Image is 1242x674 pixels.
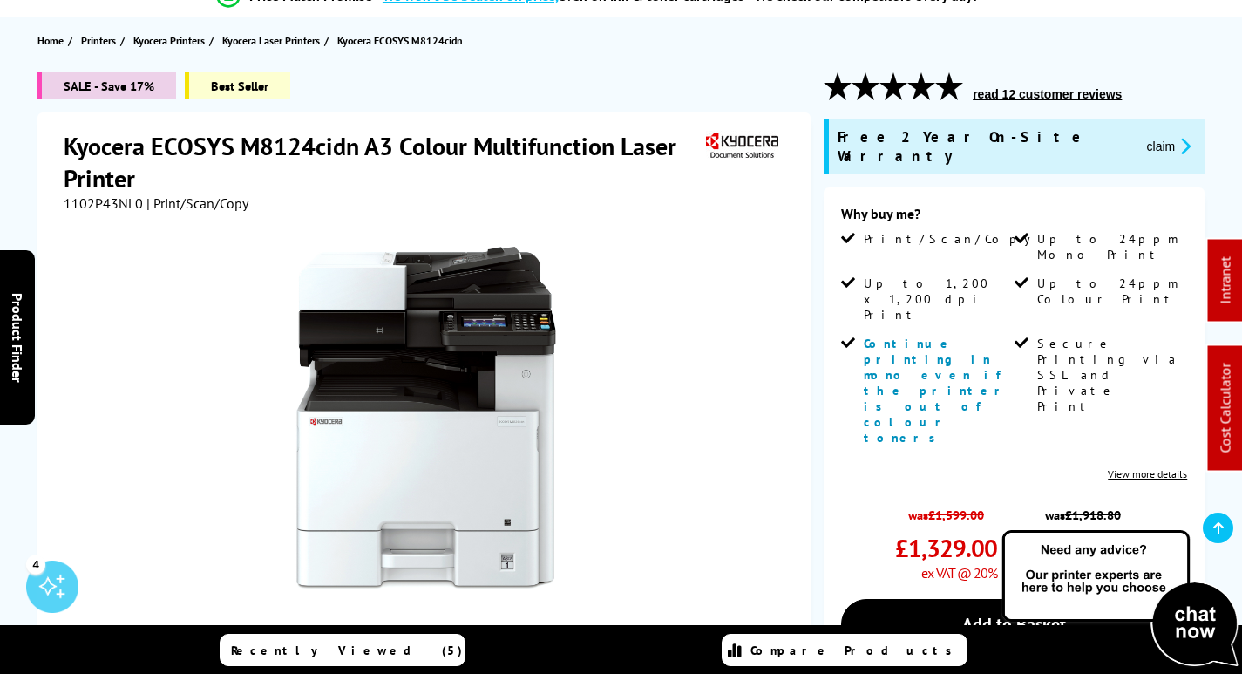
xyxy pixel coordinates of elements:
span: Kyocera Printers [133,31,205,50]
a: Kyocera Printers [133,31,209,50]
a: Kyocera ECOSYS M8124cidnKyocera ECOSYS M8124cidn [255,247,597,589]
div: 4 [26,555,45,574]
span: Recently Viewed (5) [231,643,463,658]
span: Up to 24ppm Colour Print [1037,276,1184,307]
span: Secure Printing via SSL and Private Print [1037,336,1184,414]
a: Intranet [1217,257,1234,304]
span: | Print/Scan/Copy [146,194,248,212]
span: Up to 1,200 x 1,200 dpi Print [864,276,1011,323]
span: Home [37,31,64,50]
span: Free 2 Year On-Site Warranty [838,127,1132,166]
span: ex VAT @ 20% [921,564,997,582]
button: read 12 customer reviews [967,86,1127,102]
a: View more details [1108,467,1187,480]
img: Kyocera [702,130,782,162]
span: was [1032,498,1134,523]
h1: Kyocera ECOSYS M8124cidn A3 Colour Multifunction Laser Printer [64,130,702,194]
strike: £1,918.80 [1065,507,1121,523]
div: Why buy me? [841,205,1187,231]
span: £1,329.00 [895,532,997,564]
span: Printers [81,31,116,50]
span: Continue printing in mono even if the printer is out of colour toners [864,336,1010,446]
span: Product Finder [9,292,26,382]
span: Best Seller [185,72,290,99]
span: Up to 24ppm Mono Print [1037,231,1184,262]
img: Kyocera ECOSYS M8124cidn [255,247,597,589]
span: 1102P43NL0 [64,194,143,212]
span: Print/Scan/Copy [864,231,1043,247]
a: Printers [81,31,120,50]
a: Cost Calculator [1217,364,1234,453]
span: was [895,498,997,523]
img: Open Live Chat window [998,528,1242,671]
strike: £1,599.00 [928,507,984,523]
span: Kyocera Laser Printers [222,31,320,50]
a: Recently Viewed (5) [220,634,465,666]
a: Add to Basket [841,599,1187,650]
span: Kyocera ECOSYS M8124cidn [337,34,463,47]
a: Compare Products [722,634,967,666]
span: SALE - Save 17% [37,72,176,99]
a: Kyocera Laser Printers [222,31,324,50]
span: Compare Products [750,643,961,658]
button: promo-description [1142,136,1197,156]
a: Home [37,31,68,50]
